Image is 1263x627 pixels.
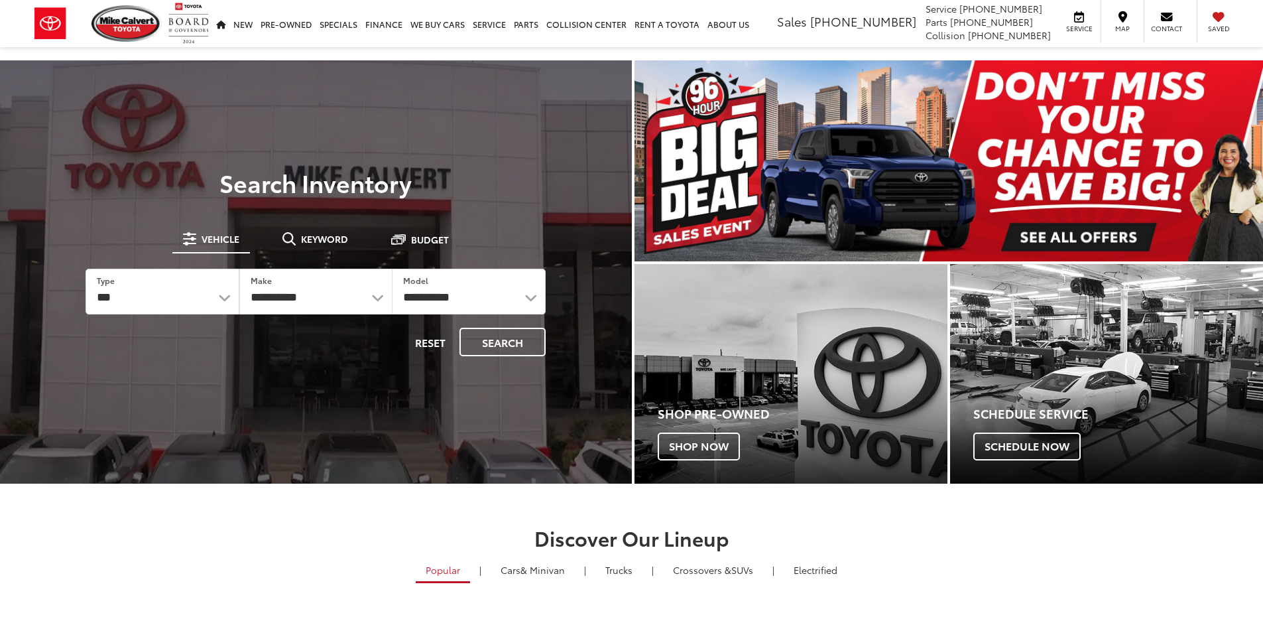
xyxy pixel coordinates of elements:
label: Make [251,275,272,286]
a: Trucks [595,559,642,581]
span: Shop Now [658,433,740,460]
span: Budget [411,235,449,244]
span: [PHONE_NUMBER] [959,2,1042,15]
span: Sales [777,13,807,30]
h3: Search Inventory [56,169,576,196]
span: Contact [1151,24,1182,33]
label: Model [403,275,428,286]
span: Map [1108,24,1137,33]
h4: Shop Pre-Owned [658,407,947,421]
span: Vehicle [202,234,239,244]
span: [PHONE_NUMBER] [950,15,1033,29]
span: Saved [1204,24,1233,33]
li: | [769,563,778,577]
a: Popular [416,559,470,583]
span: & Minivan [520,563,565,577]
h4: Schedule Service [973,407,1263,421]
span: Service [926,2,957,15]
label: Type [97,275,115,286]
button: Search [459,328,546,356]
span: [PHONE_NUMBER] [810,13,916,30]
li: | [648,563,657,577]
h2: Discover Our Lineup [164,527,1099,549]
span: Keyword [301,234,348,244]
span: [PHONE_NUMBER] [968,29,1051,42]
button: Reset [404,328,457,356]
div: Toyota [634,264,947,484]
a: Schedule Service Schedule Now [950,264,1263,484]
a: SUVs [663,559,763,581]
img: Mike Calvert Toyota [91,5,162,42]
li: | [581,563,589,577]
li: | [476,563,485,577]
a: Shop Pre-Owned Shop Now [634,264,947,484]
span: Parts [926,15,947,29]
span: Crossovers & [673,563,731,577]
div: Toyota [950,264,1263,484]
span: Schedule Now [973,433,1081,460]
span: Service [1064,24,1094,33]
a: Cars [491,559,575,581]
a: Electrified [784,559,847,581]
span: Collision [926,29,965,42]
